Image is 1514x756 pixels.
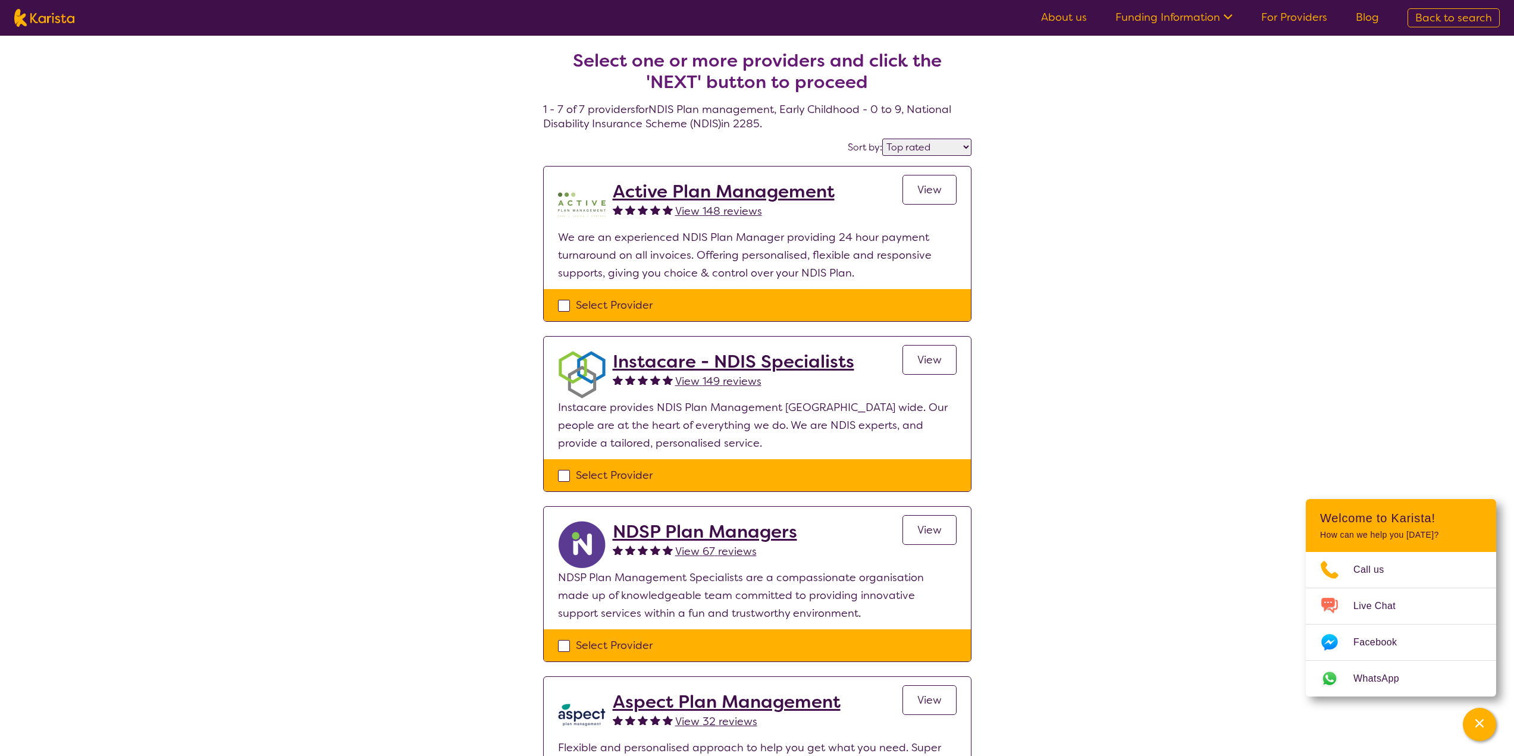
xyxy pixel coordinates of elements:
a: Funding Information [1115,10,1233,24]
p: Instacare provides NDIS Plan Management [GEOGRAPHIC_DATA] wide. Our people are at the heart of ev... [558,399,957,452]
label: Sort by: [848,141,882,153]
img: fullstar [663,205,673,215]
a: Instacare - NDIS Specialists [613,351,854,372]
a: Active Plan Management [613,181,835,202]
h4: 1 - 7 of 7 providers for NDIS Plan management , Early Childhood - 0 to 9 , National Disability In... [543,21,971,131]
img: fullstar [638,715,648,725]
a: View 32 reviews [675,713,757,730]
img: Karista logo [14,9,74,27]
p: NDSP Plan Management Specialists are a compassionate organisation made up of knowledgeable team c... [558,569,957,622]
span: View 148 reviews [675,204,762,218]
span: View 32 reviews [675,714,757,729]
img: fullstar [625,375,635,385]
p: How can we help you [DATE]? [1320,530,1482,540]
a: Aspect Plan Management [613,691,841,713]
span: WhatsApp [1353,670,1413,688]
span: Facebook [1353,633,1411,651]
a: View 67 reviews [675,542,757,560]
img: fullstar [613,205,623,215]
img: fullstar [613,375,623,385]
img: fullstar [625,715,635,725]
h2: Welcome to Karista! [1320,511,1482,525]
a: View [902,175,957,205]
h2: Select one or more providers and click the 'NEXT' button to proceed [557,50,957,93]
a: For Providers [1261,10,1327,24]
span: View [917,523,942,537]
img: fullstar [638,545,648,555]
img: fullstar [638,375,648,385]
ul: Choose channel [1306,552,1496,697]
span: View [917,183,942,197]
a: View [902,345,957,375]
img: ryxpuxvt8mh1enfatjpo.png [558,521,606,569]
img: fullstar [625,205,635,215]
img: fullstar [638,205,648,215]
a: Back to search [1408,8,1500,27]
a: Web link opens in a new tab. [1306,661,1496,697]
a: View 148 reviews [675,202,762,220]
img: lkb8hqptqmnl8bp1urdw.png [558,691,606,739]
img: pypzb5qm7jexfhutod0x.png [558,181,606,228]
a: Blog [1356,10,1379,24]
span: Live Chat [1353,597,1410,615]
img: fullstar [650,375,660,385]
a: View 149 reviews [675,372,761,390]
img: fullstar [613,545,623,555]
img: fullstar [663,375,673,385]
a: About us [1041,10,1087,24]
span: Back to search [1415,11,1492,25]
div: Channel Menu [1306,499,1496,697]
p: We are an experienced NDIS Plan Manager providing 24 hour payment turnaround on all invoices. Off... [558,228,957,282]
span: View 67 reviews [675,544,757,559]
button: Channel Menu [1463,708,1496,741]
img: fullstar [613,715,623,725]
a: NDSP Plan Managers [613,521,797,542]
span: View [917,353,942,367]
img: obkhna0zu27zdd4ubuus.png [558,351,606,399]
img: fullstar [663,715,673,725]
img: fullstar [650,545,660,555]
a: View [902,515,957,545]
a: View [902,685,957,715]
img: fullstar [650,715,660,725]
img: fullstar [650,205,660,215]
span: View 149 reviews [675,374,761,388]
img: fullstar [663,545,673,555]
span: Call us [1353,561,1399,579]
img: fullstar [625,545,635,555]
span: View [917,693,942,707]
